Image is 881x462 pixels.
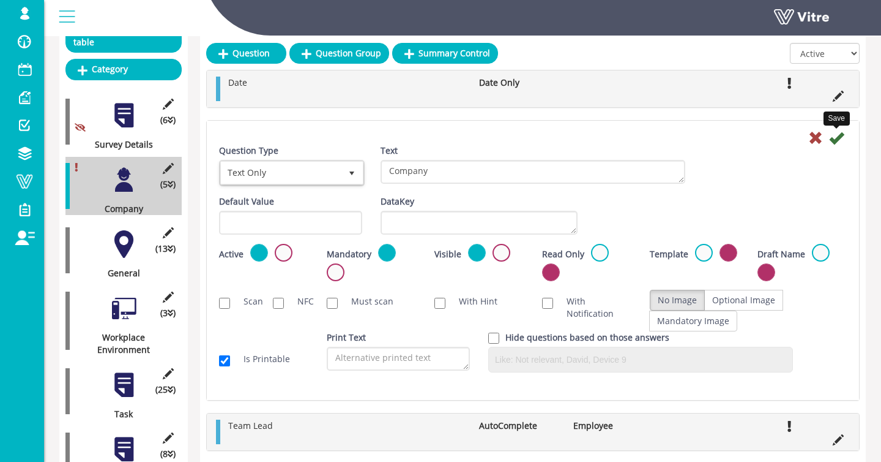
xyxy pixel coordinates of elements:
[381,160,685,184] textarea: Company
[823,112,850,126] div: Save
[567,420,661,432] li: Employee
[155,384,176,396] span: (25 )
[554,295,631,320] label: With Notification
[231,295,255,308] label: Scan
[65,20,182,53] a: Summary data table
[65,203,173,215] div: Company
[488,333,499,344] input: Hide question based on answer
[339,295,393,308] label: Must scan
[160,114,176,126] span: (6 )
[289,43,389,64] a: Question Group
[219,298,230,309] input: Scan
[542,298,553,309] input: With Notification
[219,355,230,366] input: Is Printable
[160,307,176,319] span: (3 )
[492,350,789,369] input: Like: Not relevant, David, Device 9
[392,43,498,64] a: Summary Control
[757,248,805,260] label: Draft Name
[273,298,284,309] input: NFC
[649,311,737,331] label: Mandatory Image
[542,248,584,260] label: Read Only
[341,162,363,184] span: select
[285,295,308,308] label: NFC
[160,448,176,460] span: (8 )
[65,267,173,279] div: General
[434,248,461,260] label: Visible
[327,248,371,260] label: Mandatory
[228,77,247,88] span: Date
[505,331,669,344] label: Hide questions based on those answers
[65,331,173,356] div: Workplace Environment
[221,162,341,184] span: Text Only
[704,290,783,311] label: Optional Image
[65,138,173,151] div: Survey Details
[65,59,182,80] a: Category
[155,243,176,255] span: (13 )
[206,43,286,64] a: Question
[219,145,278,157] label: Question Type
[473,77,567,89] li: Date Only
[65,408,173,420] div: Task
[219,248,243,260] label: Active
[447,295,497,308] label: With Hint
[327,331,366,344] label: Print Text
[160,178,176,191] span: (5 )
[381,145,398,157] label: Text
[650,248,688,260] label: Template
[219,195,274,208] label: Default Value
[473,420,567,432] li: AutoComplete
[381,195,414,208] label: DataKey
[434,298,445,309] input: With Hint
[231,353,290,365] label: Is Printable
[650,290,705,311] label: No Image
[327,298,338,309] input: Must scan
[228,420,273,431] span: Team Lead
